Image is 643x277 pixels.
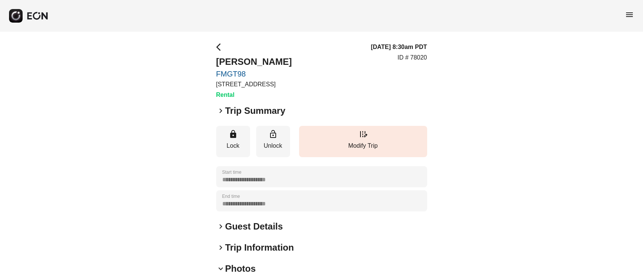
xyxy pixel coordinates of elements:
[225,263,256,275] h2: Photos
[216,90,292,99] h3: Rental
[225,242,294,254] h2: Trip Information
[216,222,225,231] span: keyboard_arrow_right
[260,141,286,150] p: Unlock
[216,56,292,68] h2: [PERSON_NAME]
[216,80,292,89] p: [STREET_ADDRESS]
[216,126,250,157] button: Lock
[216,43,225,52] span: arrow_back_ios
[216,243,225,252] span: keyboard_arrow_right
[359,130,368,139] span: edit_road
[220,141,246,150] p: Lock
[216,69,292,78] a: FMGT98
[397,53,427,62] p: ID # 78020
[225,220,283,233] h2: Guest Details
[256,126,290,157] button: Unlock
[269,130,278,139] span: lock_open
[303,141,423,150] p: Modify Trip
[625,10,634,19] span: menu
[216,264,225,273] span: keyboard_arrow_down
[299,126,427,157] button: Modify Trip
[371,43,427,52] h3: [DATE] 8:30am PDT
[216,106,225,115] span: keyboard_arrow_right
[225,105,286,117] h2: Trip Summary
[229,130,238,139] span: lock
